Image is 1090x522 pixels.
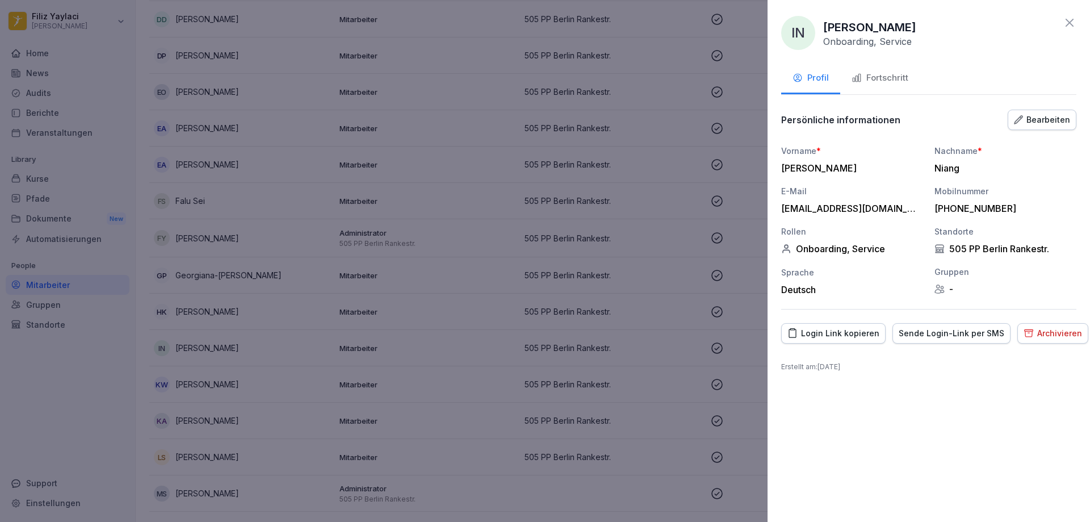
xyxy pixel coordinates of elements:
[934,266,1076,278] div: Gruppen
[934,225,1076,237] div: Standorte
[781,64,840,94] button: Profil
[823,36,912,47] p: Onboarding, Service
[934,185,1076,197] div: Mobilnummer
[787,327,879,340] div: Login Link kopieren
[1024,327,1082,340] div: Archivieren
[892,323,1011,344] button: Sende Login-Link per SMS
[781,243,923,254] div: Onboarding, Service
[781,145,923,157] div: Vorname
[781,16,815,50] div: IN
[1008,110,1076,130] button: Bearbeiten
[899,327,1004,340] div: Sende Login-Link per SMS
[781,362,1076,372] p: Erstellt am : [DATE]
[1017,323,1088,344] button: Archivieren
[1014,114,1070,126] div: Bearbeiten
[934,243,1076,254] div: 505 PP Berlin Rankestr.
[781,203,917,214] div: [EMAIL_ADDRESS][DOMAIN_NAME]
[781,162,917,174] div: [PERSON_NAME]
[781,323,886,344] button: Login Link kopieren
[934,283,1076,295] div: -
[793,72,829,85] div: Profil
[840,64,920,94] button: Fortschritt
[934,145,1076,157] div: Nachname
[852,72,908,85] div: Fortschritt
[781,284,923,295] div: Deutsch
[934,203,1071,214] div: [PHONE_NUMBER]
[781,185,923,197] div: E-Mail
[781,114,900,126] p: Persönliche informationen
[781,266,923,278] div: Sprache
[781,225,923,237] div: Rollen
[823,19,916,36] p: [PERSON_NAME]
[934,162,1071,174] div: Niang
